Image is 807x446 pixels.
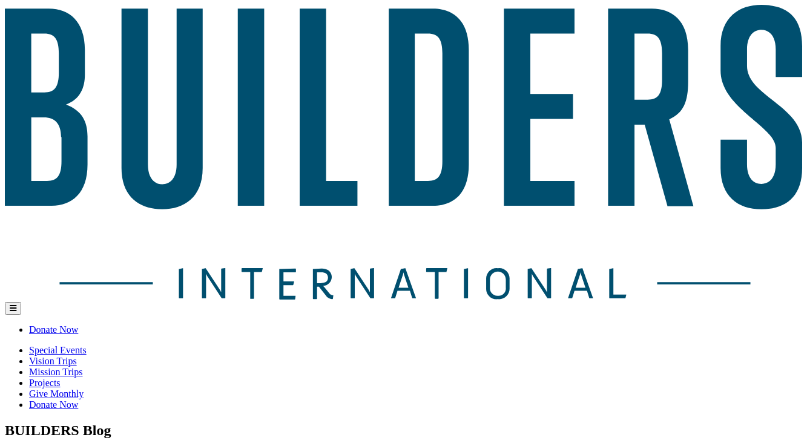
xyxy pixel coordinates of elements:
[29,378,61,388] a: Projects
[29,345,87,355] a: Special Events
[5,5,802,300] img: Builders International
[5,422,111,438] span: BUILDERS Blog
[29,389,84,399] a: Give Monthly
[29,399,78,410] a: Donate Now
[29,367,83,377] a: Mission Trips
[29,356,77,366] a: Vision Trips
[29,324,78,335] a: Donate Now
